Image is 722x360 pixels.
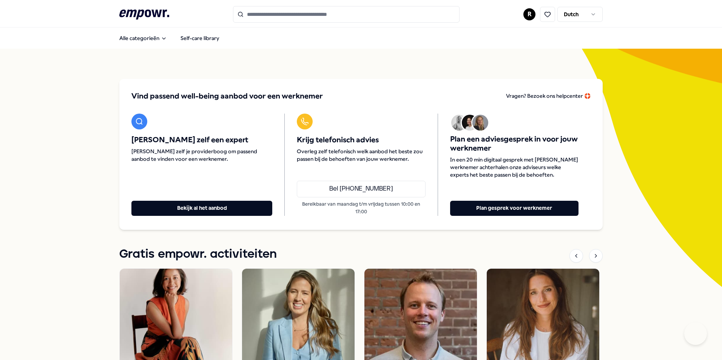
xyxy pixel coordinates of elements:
[506,93,591,99] span: Vragen? Bezoek ons helpcenter 🛟
[297,148,425,163] span: Overleg zelf telefonisch welk aanbod het beste zou passen bij de behoeften van jouw werknemer.
[131,148,272,163] span: [PERSON_NAME] zelf je providerboog om passend aanbod te vinden voor een werknemer.
[472,115,488,131] img: Avatar
[233,6,460,23] input: Search for products, categories or subcategories
[450,201,579,216] button: Plan gesprek voor werknemer
[113,31,173,46] button: Alle categorieën
[297,181,425,197] a: Bel [PHONE_NUMBER]
[131,201,272,216] button: Bekijk al het aanbod
[297,135,425,145] span: Krijg telefonisch advies
[462,115,478,131] img: Avatar
[119,245,277,264] h1: Gratis empowr. activiteiten
[450,135,579,153] span: Plan een adviesgesprek in voor jouw werknemer
[297,200,425,216] p: Bereikbaar van maandag t/m vrijdag tussen 10:00 en 17:00
[506,91,591,102] a: Vragen? Bezoek ons helpcenter 🛟
[174,31,225,46] a: Self-care library
[684,322,707,345] iframe: Help Scout Beacon - Open
[451,115,467,131] img: Avatar
[450,156,579,178] span: In een 20 min digitaal gesprek met [PERSON_NAME] werknemer achterhalen onze adviseurs welke exper...
[131,91,323,102] span: Vind passend well-being aanbod voor een werknemer
[523,8,535,20] button: R
[131,135,272,145] span: [PERSON_NAME] zelf een expert
[113,31,225,46] nav: Main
